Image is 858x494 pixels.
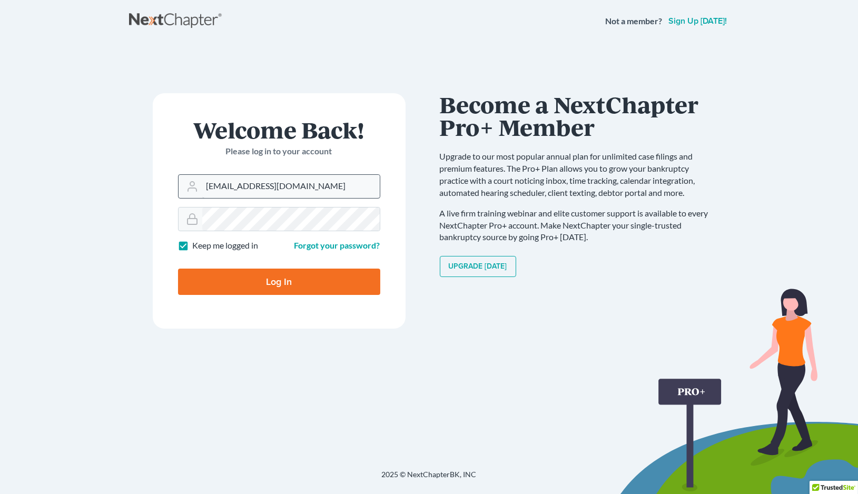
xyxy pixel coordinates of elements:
[440,208,719,244] p: A live firm training webinar and elite customer support is available to every NextChapter Pro+ ac...
[606,15,663,27] strong: Not a member?
[440,151,719,199] p: Upgrade to our most popular annual plan for unlimited case filings and premium features. The Pro+...
[294,240,380,250] a: Forgot your password?
[129,469,729,488] div: 2025 © NextChapterBK, INC
[178,118,380,141] h1: Welcome Back!
[202,175,380,198] input: Email Address
[440,256,516,277] a: Upgrade [DATE]
[178,269,380,295] input: Log In
[667,17,729,25] a: Sign up [DATE]!
[178,145,380,157] p: Please log in to your account
[193,240,259,252] label: Keep me logged in
[440,93,719,138] h1: Become a NextChapter Pro+ Member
